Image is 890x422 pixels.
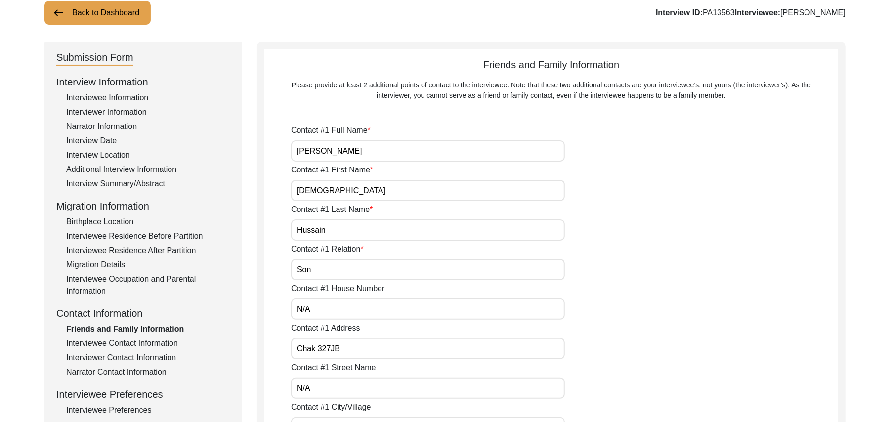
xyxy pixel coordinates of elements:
[66,178,230,190] div: Interview Summary/Abstract
[289,80,813,101] div: Please provide at least 2 additional points of contact to the interviewee. Note that these two ad...
[66,92,230,104] div: Interviewee Information
[66,135,230,147] div: Interview Date
[264,57,838,101] div: Friends and Family Information
[66,106,230,118] div: Interviewer Information
[291,283,384,295] label: Contact #1 House Number
[66,164,230,175] div: Additional Interview Information
[291,322,360,334] label: Contact #1 Address
[656,7,846,19] div: PA13563 [PERSON_NAME]
[291,362,376,374] label: Contact #1 Street Name
[52,7,64,19] img: arrow-left.png
[66,245,230,256] div: Interviewee Residence After Partition
[66,121,230,132] div: Narrator Information
[291,164,373,176] label: Contact #1 First Name
[66,216,230,228] div: Birthplace Location
[291,401,371,413] label: Contact #1 City/Village
[56,75,230,89] div: Interview Information
[56,306,230,321] div: Contact Information
[66,273,230,297] div: Interviewee Occupation and Parental Information
[735,8,780,17] b: Interviewee:
[44,1,151,25] button: Back to Dashboard
[66,149,230,161] div: Interview Location
[66,323,230,335] div: Friends and Family Information
[56,387,230,402] div: Interviewee Preferences
[56,199,230,213] div: Migration Information
[291,125,371,136] label: Contact #1 Full Name
[291,204,373,215] label: Contact #1 Last Name
[66,352,230,364] div: Interviewer Contact Information
[291,243,364,255] label: Contact #1 Relation
[66,404,230,416] div: Interviewee Preferences
[66,230,230,242] div: Interviewee Residence Before Partition
[66,259,230,271] div: Migration Details
[66,366,230,378] div: Narrator Contact Information
[56,50,133,66] div: Submission Form
[656,8,703,17] b: Interview ID:
[66,338,230,349] div: Interviewee Contact Information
